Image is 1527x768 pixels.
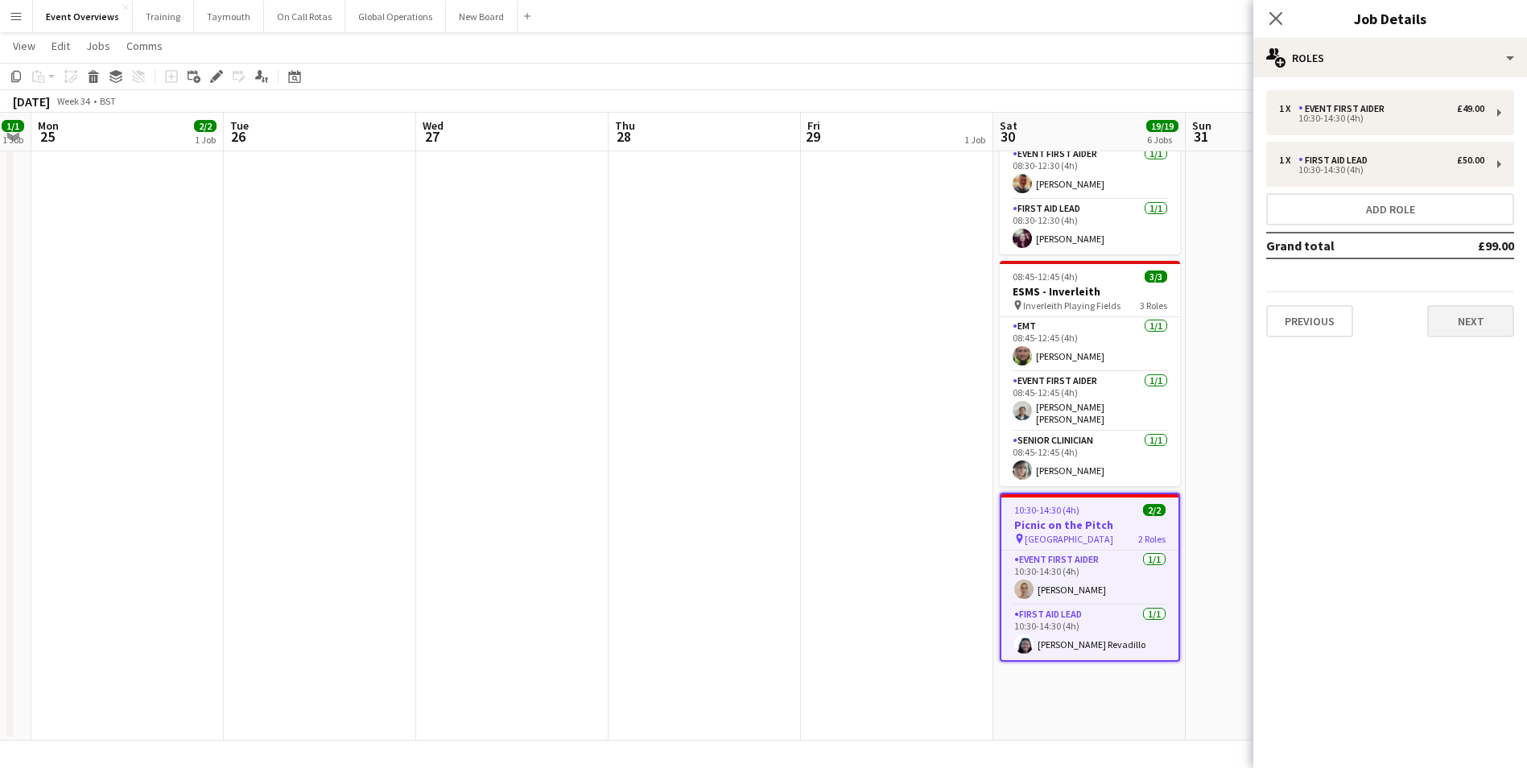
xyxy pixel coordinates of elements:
button: Taymouth [194,1,264,32]
a: Edit [45,35,76,56]
span: 2/2 [194,120,217,132]
app-job-card: 10:30-14:30 (4h)2/2Picnic on the Pitch [GEOGRAPHIC_DATA]2 RolesEvent First Aider1/110:30-14:30 (4... [1000,493,1180,662]
a: View [6,35,42,56]
div: 1 Job [964,134,985,146]
span: View [13,39,35,53]
app-card-role: Event First Aider1/110:30-14:30 (4h)[PERSON_NAME] [1001,551,1178,605]
span: 2 Roles [1138,533,1166,545]
span: 26 [228,127,249,146]
app-card-role: Event First Aider1/108:45-12:45 (4h)[PERSON_NAME] [PERSON_NAME] [1000,372,1180,431]
div: 1 Job [195,134,216,146]
div: £49.00 [1457,103,1484,114]
span: Inverleith Playing Fields [1023,299,1120,312]
span: 19/19 [1146,120,1178,132]
td: £99.00 [1427,233,1514,258]
div: 1 x [1279,155,1298,166]
div: 10:30-14:30 (4h) [1279,166,1484,174]
span: Thu [615,118,635,133]
span: Tue [230,118,249,133]
span: 25 [35,127,59,146]
span: Week 34 [53,95,93,107]
div: BST [100,95,116,107]
div: 10:30-14:30 (4h) [1279,114,1484,122]
div: [DATE] [13,93,50,109]
div: First Aid Lead [1298,155,1374,166]
span: 3/3 [1145,270,1167,283]
a: Jobs [80,35,117,56]
button: New Board [446,1,518,32]
span: Sun [1192,118,1211,133]
app-card-role: Senior Clinician1/108:45-12:45 (4h)[PERSON_NAME] [1000,431,1180,486]
span: Comms [126,39,163,53]
span: 10:30-14:30 (4h) [1014,504,1079,516]
div: 6 Jobs [1147,134,1178,146]
h3: Picnic on the Pitch [1001,518,1178,532]
span: Wed [423,118,444,133]
button: Add role [1266,193,1514,225]
div: 1 x [1279,103,1298,114]
span: Jobs [86,39,110,53]
span: Edit [52,39,70,53]
button: Global Operations [345,1,446,32]
span: 28 [613,127,635,146]
td: Grand total [1266,233,1427,258]
app-job-card: 08:30-12:30 (4h)2/2ESMS - [PERSON_NAME] School Sports [PERSON_NAME][GEOGRAPHIC_DATA]2 RolesEvent ... [1000,74,1180,254]
span: Sat [1000,118,1017,133]
div: 1 Job [2,134,23,146]
span: 31 [1190,127,1211,146]
h3: ESMS - Inverleith [1000,284,1180,299]
button: Next [1427,305,1514,337]
span: Mon [38,118,59,133]
div: Event First Aider [1298,103,1391,114]
span: Fri [807,118,820,133]
button: Previous [1266,305,1353,337]
button: Training [133,1,194,32]
a: Comms [120,35,169,56]
span: 27 [420,127,444,146]
span: 3 Roles [1140,299,1167,312]
button: Event Overviews [33,1,133,32]
app-card-role: First Aid Lead1/108:30-12:30 (4h)[PERSON_NAME] [1000,200,1180,254]
div: £50.00 [1457,155,1484,166]
app-card-role: EMT1/108:45-12:45 (4h)[PERSON_NAME] [1000,317,1180,372]
app-card-role: Event First Aider1/108:30-12:30 (4h)[PERSON_NAME] [1000,145,1180,200]
span: 29 [805,127,820,146]
span: 30 [997,127,1017,146]
button: On Call Rotas [264,1,345,32]
span: 1/1 [2,120,24,132]
app-card-role: First Aid Lead1/110:30-14:30 (4h)[PERSON_NAME] Revadillo [1001,605,1178,660]
div: Roles [1253,39,1527,77]
span: 2/2 [1143,504,1166,516]
span: [GEOGRAPHIC_DATA] [1025,533,1113,545]
h3: Job Details [1253,8,1527,29]
span: 08:45-12:45 (4h) [1013,270,1078,283]
app-job-card: 08:45-12:45 (4h)3/3ESMS - Inverleith Inverleith Playing Fields3 RolesEMT1/108:45-12:45 (4h)[PERSO... [1000,261,1180,486]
